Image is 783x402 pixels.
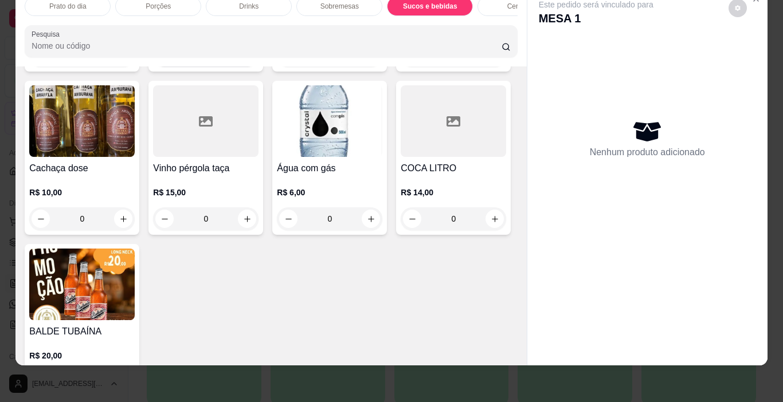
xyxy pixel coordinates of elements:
[32,40,502,52] input: Pesquisa
[401,187,506,198] p: R$ 14,00
[320,2,359,11] p: Sobremesas
[277,161,382,175] h4: Água com gás
[486,210,504,228] button: increase-product-quantity
[403,2,457,11] p: Sucos e bebidas
[29,161,135,175] h4: Cachaça dose
[29,325,135,338] h4: BALDE TUBAÍNA
[277,187,382,198] p: R$ 6,00
[32,29,64,39] label: Pesquisa
[507,2,534,11] p: Cervejas
[403,210,421,228] button: decrease-product-quantity
[153,187,259,198] p: R$ 15,00
[29,350,135,361] p: R$ 20,00
[362,210,380,228] button: increase-product-quantity
[539,10,653,26] p: MESA 1
[401,161,506,175] h4: COCA LITRO
[29,85,135,157] img: product-image
[279,210,297,228] button: decrease-product-quantity
[153,161,259,175] h4: Vinho pérgola taça
[239,2,259,11] p: Drinks
[277,85,382,157] img: product-image
[590,145,705,159] p: Nenhum produto adicionado
[146,2,171,11] p: Porções
[29,249,135,320] img: product-image
[238,210,256,228] button: increase-product-quantity
[49,2,87,11] p: Prato do dia
[114,210,132,228] button: increase-product-quantity
[29,187,135,198] p: R$ 10,00
[155,210,174,228] button: decrease-product-quantity
[32,210,50,228] button: decrease-product-quantity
